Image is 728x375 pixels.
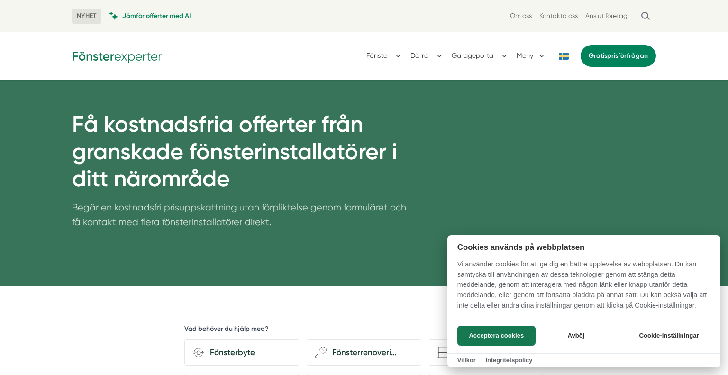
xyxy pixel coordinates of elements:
[447,259,720,317] p: Vi använder cookies för att ge dig en bättre upplevelse av webbplatsen. Du kan samtycka till anvä...
[628,326,710,346] button: Cookie-inställningar
[457,326,536,346] button: Acceptera cookies
[447,243,720,252] h2: Cookies används på webbplatsen
[457,357,476,364] a: Villkor
[485,357,532,364] a: Integritetspolicy
[538,326,614,346] button: Avböj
